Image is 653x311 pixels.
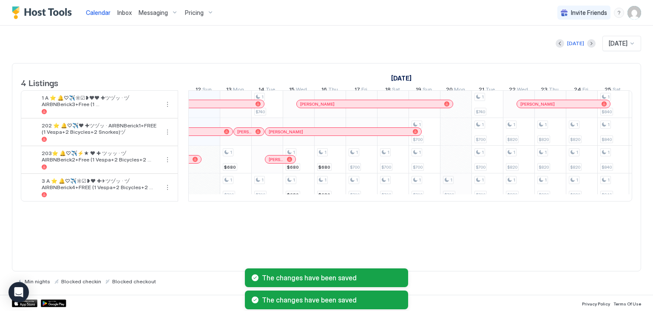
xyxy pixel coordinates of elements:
[614,8,624,18] div: menu
[416,86,421,95] span: 19
[196,86,201,95] span: 12
[482,94,484,100] span: 1
[608,122,610,127] span: 1
[287,192,299,198] span: $680
[587,39,596,48] button: Next month
[287,164,299,170] span: $680
[385,86,391,95] span: 18
[261,94,264,100] span: 1
[262,274,401,282] span: The changes have been saved
[256,109,265,115] span: $740
[413,192,423,198] span: $700
[520,101,555,107] span: [PERSON_NAME]
[26,181,40,194] div: listing image
[86,9,111,16] span: Calendar
[381,164,391,170] span: $700
[328,86,338,95] span: Thu
[356,177,358,183] span: 1
[582,86,588,95] span: Fri
[545,150,547,155] span: 1
[602,164,612,170] span: $840
[162,127,173,137] button: More options
[289,86,295,95] span: 15
[450,177,452,183] span: 1
[162,155,173,165] div: menu
[233,86,244,95] span: Mon
[387,177,389,183] span: 1
[413,164,423,170] span: $700
[545,177,547,183] span: 1
[419,122,421,127] span: 1
[576,122,578,127] span: 1
[350,192,360,198] span: $700
[42,122,159,135] span: 202 ⭐️ 🔔♡✈️❤ ✚ツヅッ · AIRBNBerick1+FREE (1 Vespa+2 Bicycles+2 Snorkes)ヅ
[567,40,584,47] div: [DATE]
[256,192,265,198] span: $700
[414,84,434,97] a: October 19, 2025
[576,177,578,183] span: 1
[556,39,564,48] button: Previous month
[9,282,29,302] div: Open Intercom Messenger
[224,164,236,170] span: $680
[383,84,402,97] a: October 18, 2025
[539,137,549,142] span: $820
[539,164,549,170] span: $820
[574,86,581,95] span: 24
[576,150,578,155] span: 1
[570,164,580,170] span: $820
[513,150,515,155] span: 1
[419,150,421,155] span: 1
[296,86,307,95] span: Wed
[413,137,423,142] span: $700
[602,109,612,115] span: $840
[256,84,277,97] a: October 14, 2025
[476,109,485,115] span: $740
[387,150,389,155] span: 1
[570,192,580,198] span: $820
[602,84,623,97] a: October 25, 2025
[266,86,275,95] span: Tue
[193,84,214,97] a: October 12, 2025
[477,84,497,97] a: October 21, 2025
[321,86,327,95] span: 16
[356,150,358,155] span: 1
[485,86,495,95] span: Tue
[513,122,515,127] span: 1
[318,164,330,170] span: $680
[446,86,453,95] span: 20
[507,137,517,142] span: $820
[269,129,303,135] span: [PERSON_NAME]
[350,164,360,170] span: $700
[476,192,485,198] span: $700
[509,86,516,95] span: 22
[482,122,484,127] span: 1
[605,86,611,95] span: 25
[539,192,549,198] span: $820
[224,192,234,198] span: $700
[541,86,548,95] span: 23
[444,84,467,97] a: October 20, 2025
[162,127,173,137] div: menu
[566,38,585,49] button: [DATE]
[230,177,232,183] span: 1
[86,8,111,17] a: Calendar
[42,95,159,107] span: 1 A ⭐️ 🔔♡✈️☼☑❥❤❤ ✚ツヅッ · ヅAIRBNBerick3+Free (1 Vespa+2Bicycles+2Snorkes)ヅ
[26,125,40,139] div: listing image
[476,137,485,142] span: $700
[609,40,627,47] span: [DATE]
[21,76,58,89] span: 4 Listings
[117,8,132,17] a: Inbox
[419,177,421,183] span: 1
[476,164,485,170] span: $700
[355,86,360,95] span: 17
[269,157,284,162] span: [PERSON_NAME]
[42,150,159,163] span: 203⭐️ 🔔♡✈️⚡★ ❤ ✚ ツッッ · ヅAIRBNBerick2+Free (1 Vespa+2 Bicycles+2 Snorkes)ヅ
[230,150,232,155] span: 1
[262,296,401,304] span: The changes have been saved
[392,86,400,95] span: Sat
[613,86,621,95] span: Sat
[454,86,465,95] span: Mon
[507,192,517,198] span: $820
[361,86,367,95] span: Fri
[608,150,610,155] span: 1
